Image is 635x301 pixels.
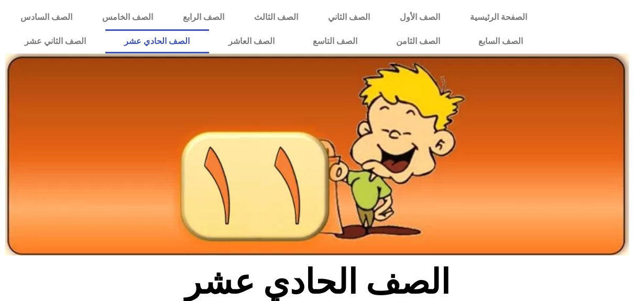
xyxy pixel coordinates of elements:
[459,29,542,53] a: الصف السابع
[377,29,459,53] a: الصف الثامن
[385,5,455,29] a: الصف الأول
[209,29,293,53] a: الصف العاشر
[5,29,105,53] a: الصف الثاني عشر
[313,5,385,29] a: الصف الثاني
[105,29,209,53] a: الصف الحادي عشر
[239,5,313,29] a: الصف الثالث
[293,29,376,53] a: الصف التاسع
[5,5,87,29] a: الصف السادس
[87,5,168,29] a: الصف الخامس
[455,5,542,29] a: الصفحة الرئيسية
[168,5,239,29] a: الصف الرابع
